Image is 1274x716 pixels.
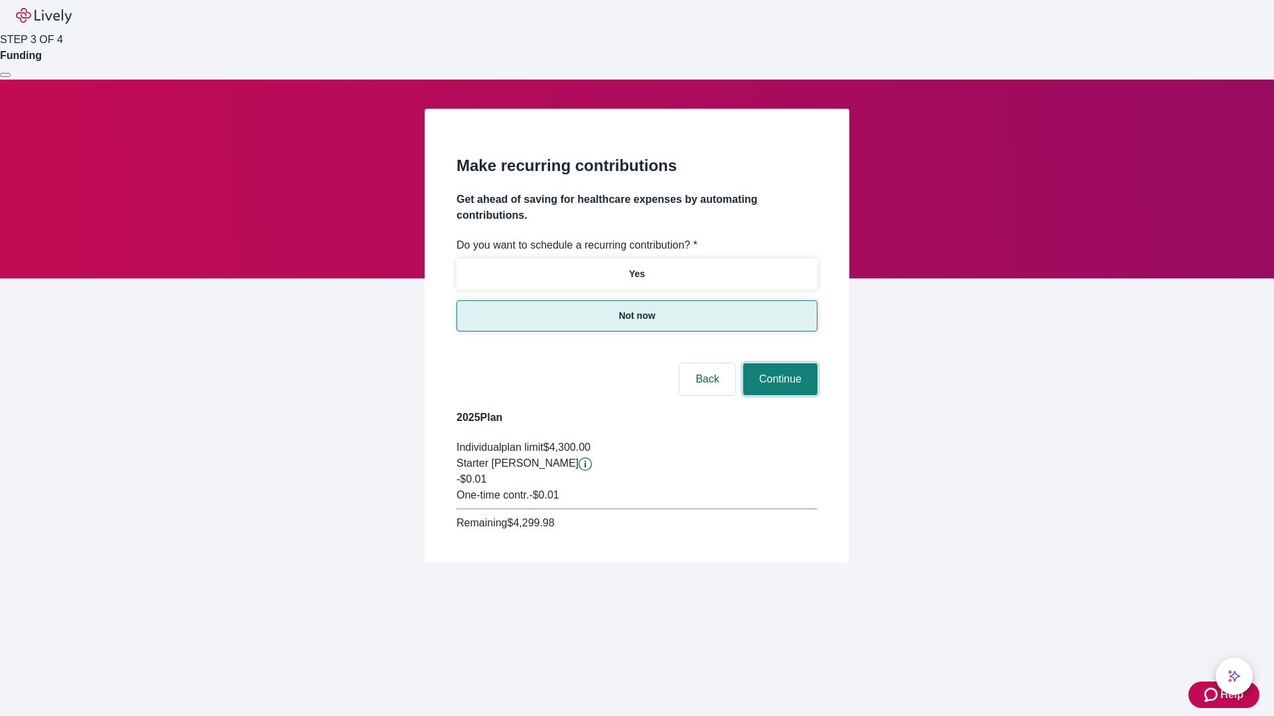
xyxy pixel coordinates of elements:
h4: 2025 Plan [457,410,817,426]
span: Remaining [457,517,507,528]
button: Continue [743,363,817,395]
p: Not now [618,309,655,323]
span: $4,299.98 [507,517,554,528]
svg: Starter penny details [579,457,592,471]
span: $4,300.00 [543,442,591,453]
button: Yes [457,259,817,290]
button: Zendesk support iconHelp [1188,682,1259,708]
h4: Get ahead of saving for healthcare expenses by automating contributions. [457,192,817,223]
button: Not now [457,300,817,331]
label: Do you want to schedule a recurring contribution? * [457,237,697,253]
svg: Zendesk support icon [1204,687,1220,703]
p: Yes [629,267,645,281]
span: Starter [PERSON_NAME] [457,457,579,469]
button: Back [679,363,735,395]
svg: Lively AI Assistant [1228,670,1241,683]
h2: Make recurring contributions [457,154,817,178]
span: - $0.01 [529,489,559,501]
button: Lively will contribute $0.01 to establish your account [579,457,592,471]
span: Help [1220,687,1243,703]
img: Lively [16,8,72,24]
span: -$0.01 [457,473,486,485]
span: One-time contr. [457,489,529,501]
span: Individual plan limit [457,442,543,453]
button: chat [1216,658,1253,695]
